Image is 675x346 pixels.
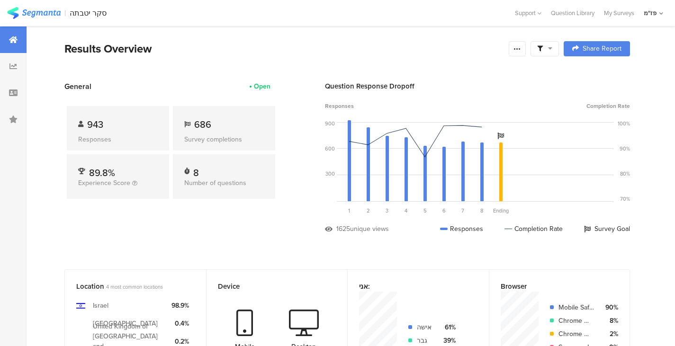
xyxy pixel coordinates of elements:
div: סקר יטבתה [70,9,107,18]
img: segmanta logo [7,7,61,19]
div: Mobile Safari [558,302,594,312]
i: Survey Goal [497,133,504,139]
div: 100% [618,120,630,127]
span: Completion Rate [586,102,630,110]
span: 2 [367,207,370,214]
div: unique views [350,224,389,234]
div: אישה [417,322,432,332]
span: 5 [423,207,427,214]
div: 2% [602,329,618,339]
span: 1 [348,207,350,214]
div: 900 [325,120,335,127]
div: 98.9% [171,301,189,311]
div: 600 [325,145,335,152]
span: 4 [405,207,407,214]
div: פז"מ [644,9,657,18]
a: Question Library [546,9,599,18]
div: 61% [439,322,456,332]
div: גבר [417,336,432,346]
span: 6 [442,207,446,214]
div: Device [218,281,321,292]
div: 1625 [336,224,350,234]
span: Number of questions [184,178,246,188]
div: Location [76,281,179,292]
div: 70% [620,195,630,203]
div: אני: [359,281,462,292]
div: 8 [193,166,199,175]
div: Survey Goal [584,224,630,234]
div: | [64,8,66,18]
div: Survey completions [184,134,264,144]
div: Completion Rate [504,224,563,234]
div: 300 [325,170,335,177]
span: Experience Score [78,178,130,188]
div: Results Overview [64,40,504,57]
span: Share Report [583,45,621,52]
span: 686 [194,117,211,132]
span: 8 [480,207,483,214]
span: Responses [325,102,354,110]
div: 90% [602,302,618,312]
div: Browser [501,281,603,292]
div: 90% [620,145,630,152]
span: 89.8% [89,166,115,180]
div: 0.4% [171,319,189,328]
div: 80% [620,170,630,177]
div: Question Response Dropoff [325,81,630,91]
span: 4 most common locations [106,283,163,291]
span: 7 [461,207,464,214]
div: 39% [439,336,456,346]
span: General [64,81,91,92]
div: 8% [602,316,618,326]
div: [GEOGRAPHIC_DATA] [93,319,158,328]
div: Chrome Mobile [558,329,594,339]
a: My Surveys [599,9,639,18]
span: 943 [87,117,103,132]
div: Ending [491,207,510,214]
div: Open [254,81,270,91]
div: Israel [93,301,108,311]
div: Support [515,6,541,20]
div: Responses [78,134,158,144]
div: Responses [440,224,483,234]
span: 3 [386,207,388,214]
div: Chrome Mobile iOS [558,316,594,326]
